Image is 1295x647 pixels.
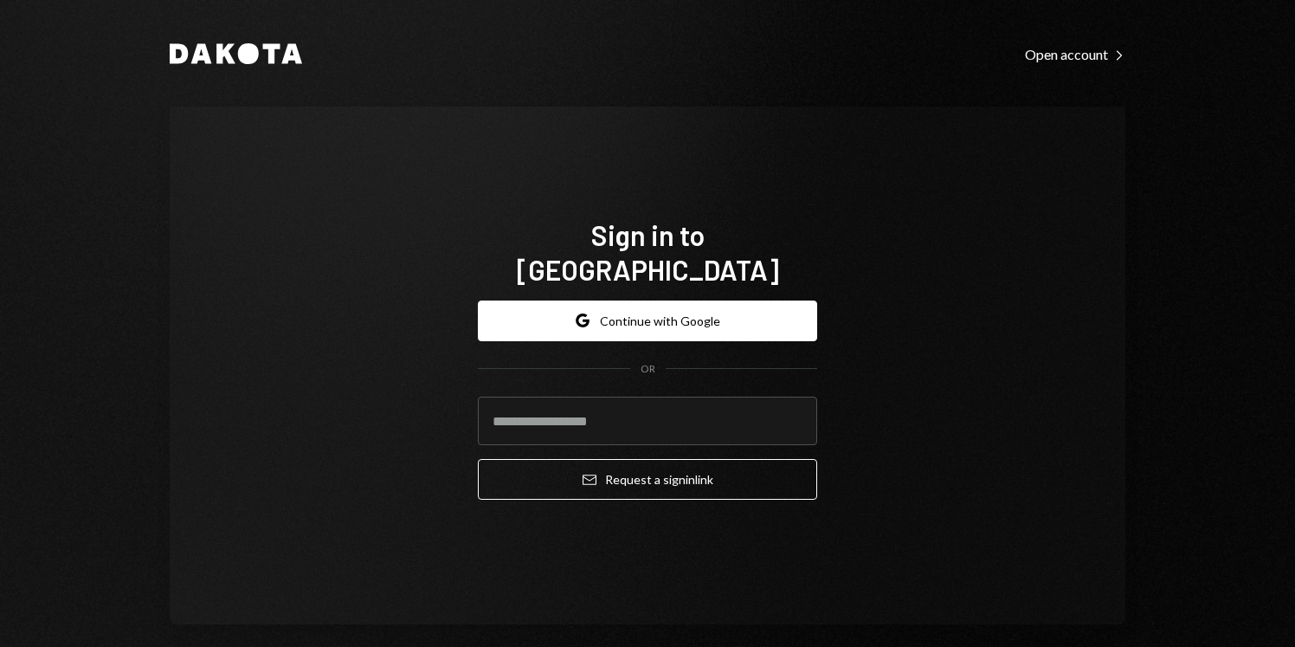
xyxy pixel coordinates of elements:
h1: Sign in to [GEOGRAPHIC_DATA] [478,217,817,287]
button: Request a signinlink [478,459,817,500]
div: OR [641,362,655,377]
a: Open account [1025,44,1125,63]
button: Continue with Google [478,301,817,341]
div: Open account [1025,46,1125,63]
